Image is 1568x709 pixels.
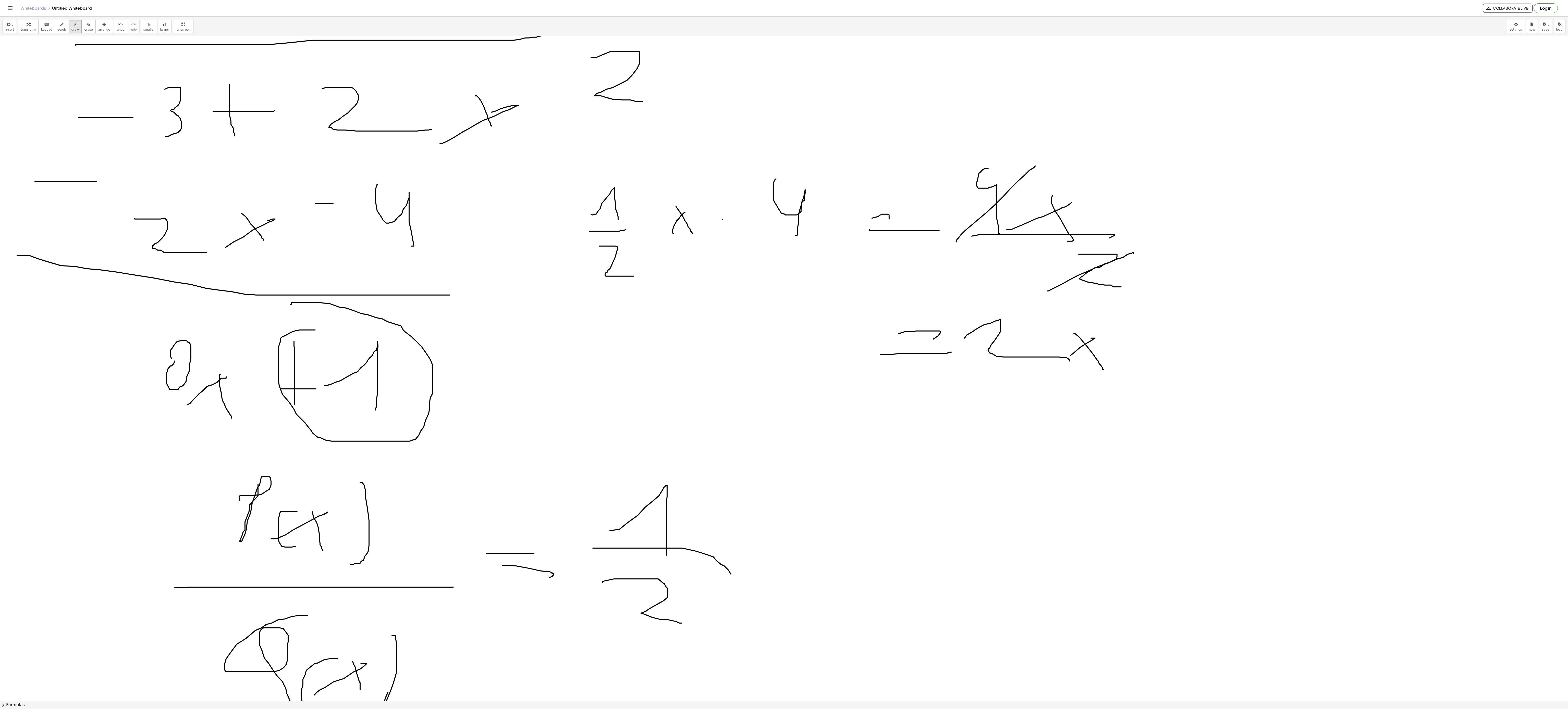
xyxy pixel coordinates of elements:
span: settings [1510,28,1522,31]
span: redo [130,28,137,31]
span: keypad [41,28,52,31]
span: smaller [143,28,155,31]
span: new [1529,28,1535,31]
i: format_size [162,21,167,28]
i: format_size [146,21,151,28]
button: settings [1507,20,1525,33]
span: Collaborate Live [1487,6,1528,10]
a: Whiteboards [20,6,46,11]
button: format_sizelarger [157,20,172,33]
button: undoundo [114,20,127,33]
button: format_sizesmaller [141,20,157,33]
span: arrange [98,28,110,31]
i: undo [118,21,123,28]
button: transform [18,20,39,33]
span: erase [84,28,93,31]
button: new [1526,20,1538,33]
button: insert [3,20,17,33]
span: save [1542,28,1549,31]
button: erase [81,20,95,33]
span: load [1556,28,1563,31]
i: redo [131,21,136,28]
span: fullscreen [176,28,190,31]
button: redoredo [127,20,140,33]
span: larger [160,28,169,31]
button: draw [69,20,82,33]
button: arrange [95,20,113,33]
button: keyboardkeypad [38,20,55,33]
button: Collaborate Live [1483,4,1533,13]
button: load [1553,20,1565,33]
button: scrub [55,20,69,33]
button: save [1539,20,1552,33]
span: scrub [58,28,66,31]
span: draw [71,28,79,31]
button: Toggle navigation [6,4,14,12]
span: undo [117,28,125,31]
span: insert [5,28,14,31]
button: Log in [1534,3,1558,13]
button: fullscreen [173,20,193,33]
i: keyboard [44,21,49,28]
span: transform [21,28,36,31]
